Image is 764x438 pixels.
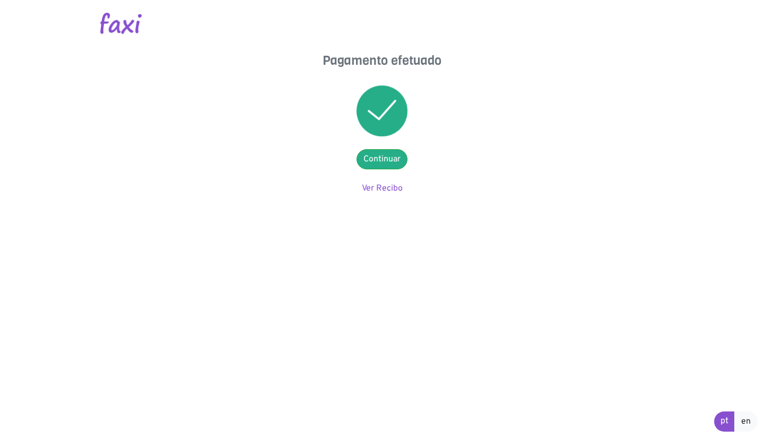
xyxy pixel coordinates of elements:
[714,411,735,432] a: pt
[734,411,758,432] a: en
[357,85,407,136] img: success
[276,53,488,68] h4: Pagamento efetuado
[362,183,403,194] a: Ver Recibo
[357,149,407,169] a: Continuar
